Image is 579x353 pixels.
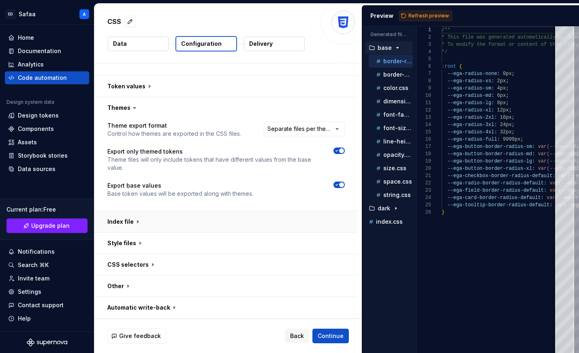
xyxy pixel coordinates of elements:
span: 8px [497,100,506,106]
span: 32px [500,129,512,135]
a: Components [5,122,89,135]
a: Supernova Logo [27,338,67,347]
p: Theme export format [107,122,241,130]
span: Upgrade plan [31,222,70,230]
div: 23 [417,187,431,194]
p: Generated files [370,31,408,38]
button: Configuration [175,36,237,51]
a: Storybook stories [5,149,89,162]
button: Search ⌘K [5,259,89,272]
span: ; [512,115,515,120]
div: Components [18,125,54,133]
a: Code automation [5,71,89,84]
span: 12px [497,107,509,113]
span: --ega-tooltip-border-radius-default: [447,202,552,208]
p: Delivery [249,40,273,48]
div: Contact support [18,301,64,309]
button: size.css [369,164,413,173]
div: 19 [417,158,431,165]
button: Help [5,312,89,325]
p: Export base values [107,182,253,190]
span: --ega-radius-3xl: [447,122,497,128]
div: 2 [417,34,431,41]
a: Documentation [5,45,89,58]
p: string.css [383,192,411,198]
span: ; [506,93,508,98]
span: 9999px [503,137,520,142]
span: ( [547,166,549,171]
div: 7 [417,70,431,77]
div: Assets [18,138,37,146]
div: 16 [417,136,431,143]
p: size.css [383,165,406,171]
div: 17 [417,143,431,150]
button: opacity.css [369,150,413,159]
span: var [549,180,558,186]
div: 22 [417,180,431,187]
div: A [83,11,86,17]
p: Configuration [181,40,222,48]
div: 12 [417,107,431,114]
div: 6 [417,63,431,70]
span: { [459,64,462,69]
span: var [538,144,547,150]
span: Continue [318,332,344,340]
a: Analytics [5,58,89,71]
div: Analytics [18,60,44,68]
div: Help [18,314,31,323]
div: Design tokens [18,111,59,120]
div: Invite team [18,274,49,282]
span: ; [520,137,523,142]
span: 4px [497,86,506,91]
p: font-family.css [383,111,413,118]
div: ED [6,9,15,19]
span: --ega-button-border-radius-md: [447,151,535,157]
div: 20 [417,165,431,172]
div: Data sources [18,165,56,173]
p: Data [113,40,127,48]
span: --ega-card-border-radius-default: [447,195,544,201]
span: ; [508,107,511,113]
span: } [442,210,444,215]
button: base [365,43,413,52]
a: Settings [5,285,89,298]
div: 3 [417,41,431,48]
span: ; [512,129,515,135]
button: string.css [369,190,413,199]
p: opacity.css [383,152,413,158]
span: 24px [500,122,512,128]
span: --ega-radius-lg: [447,100,494,106]
p: space.css [383,178,412,185]
button: Delivery [244,36,305,51]
button: Data [108,36,169,51]
button: line-height.css [369,137,413,146]
span: --ega-radius-none: [447,71,500,77]
button: font-family.css [369,110,413,119]
button: font-size.css [369,124,413,133]
span: var [538,166,547,171]
p: border-width.css [383,71,413,78]
div: 21 [417,172,431,180]
button: Continue [312,329,349,343]
span: ; [512,122,515,128]
a: Assets [5,136,89,149]
div: 18 [417,150,431,158]
span: --ega-radius-sm: [447,86,494,91]
button: Refresh preview [398,10,453,21]
a: Invite team [5,272,89,285]
div: 11 [417,99,431,107]
span: ( [547,144,549,150]
span: ( [547,151,549,157]
div: 5 [417,56,431,63]
span: --ega-checkbox-border-radius-default: [447,173,555,179]
div: 8 [417,77,431,85]
p: index.css [376,218,403,225]
div: Safaa [19,10,36,18]
div: Code automation [18,74,67,82]
span: --ega-radius-md: [447,93,494,98]
button: dimension.css [369,97,413,106]
button: border-radius.css [369,57,413,66]
span: --ega-radio-border-radius-default: [447,180,547,186]
button: index.css [365,217,413,226]
p: border-radius.css [383,58,413,64]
